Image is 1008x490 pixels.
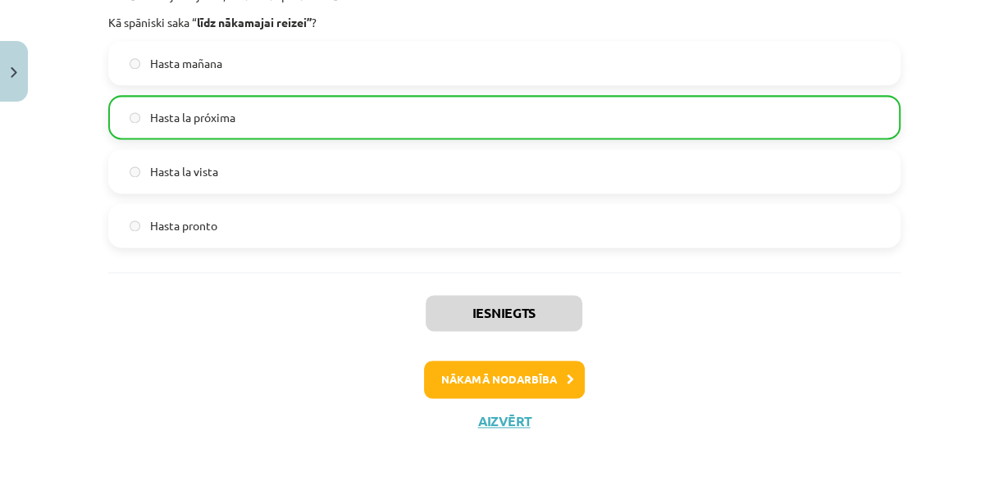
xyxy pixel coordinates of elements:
[130,58,140,69] input: Hasta mañana
[130,166,140,177] input: Hasta la vista
[130,220,140,231] input: Hasta pronto
[473,413,536,429] button: Aizvērt
[130,112,140,123] input: Hasta la próxima
[11,67,17,78] img: icon-close-lesson-0947bae3869378f0d4975bcd49f059093ad1ed9edebbc8119c70593378902aed.svg
[150,163,218,180] span: Hasta la vista
[108,14,901,31] p: Kā spāniski saka “ ?
[150,55,222,72] span: Hasta mañana
[150,109,235,126] span: Hasta la próxima
[426,295,582,331] button: Iesniegts
[197,15,312,29] strong: līdz nākamajai reizei”
[150,217,217,234] span: Hasta pronto
[424,361,585,398] button: Nākamā nodarbība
